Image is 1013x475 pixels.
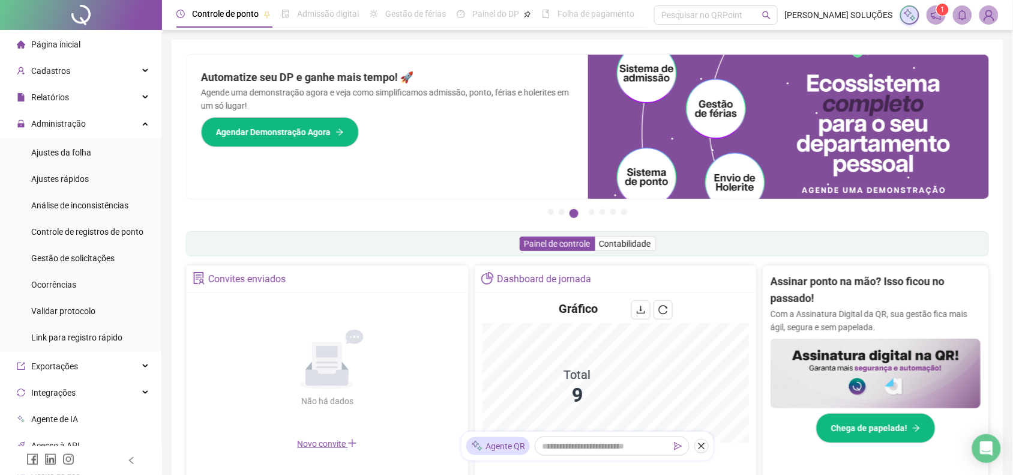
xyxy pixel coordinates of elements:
[621,209,627,215] button: 7
[31,333,122,342] span: Link para registro rápido
[524,11,531,18] span: pushpin
[697,442,706,450] span: close
[176,10,185,18] span: clock-circle
[471,440,483,453] img: sparkle-icon.fc2bf0ac1784a2077858766a79e2daf3.svg
[17,362,25,371] span: export
[31,414,78,424] span: Agente de IA
[558,9,634,19] span: Folha de pagamento
[370,10,378,18] span: sun
[497,269,591,289] div: Dashboard de jornada
[542,10,550,18] span: book
[957,10,968,20] span: bell
[559,300,598,317] h4: Gráfico
[588,55,990,199] img: banner%2Fd57e337e-a0d3-4837-9615-f134fc33a8e6.png
[816,413,936,443] button: Chega de papelada!
[466,437,530,455] div: Agente QR
[457,10,465,18] span: dashboard
[208,269,286,289] div: Convites enviados
[658,305,668,315] span: reload
[980,6,998,24] img: 15382
[44,453,56,465] span: linkedin
[31,201,128,210] span: Análise de inconsistências
[17,441,25,450] span: api
[31,119,86,129] span: Administração
[31,92,69,102] span: Relatórios
[26,453,38,465] span: facebook
[771,339,981,409] img: banner%2F02c71560-61a6-44d4-94b9-c8ab97240462.png
[472,9,519,19] span: Painel do DP
[31,362,78,371] span: Exportações
[385,9,446,19] span: Gestão de férias
[785,8,893,22] span: [PERSON_NAME] SOLUÇÕES
[831,422,907,435] span: Chega de papelada!
[347,438,357,448] span: plus
[127,456,136,465] span: left
[931,10,942,20] span: notification
[193,272,205,285] span: solution
[31,148,91,157] span: Ajustes da folha
[17,389,25,397] span: sync
[17,40,25,49] span: home
[263,11,271,18] span: pushpin
[610,209,616,215] button: 6
[903,8,916,22] img: sparkle-icon.fc2bf0ac1784a2077858766a79e2daf3.svg
[31,227,143,237] span: Controle de registros de ponto
[600,239,651,249] span: Contabilidade
[297,9,359,19] span: Admissão digital
[941,5,945,14] span: 1
[31,174,89,184] span: Ajustes rápidos
[17,93,25,101] span: file
[636,305,646,315] span: download
[216,126,331,139] span: Agendar Demonstração Agora
[17,120,25,128] span: lock
[281,10,290,18] span: file-done
[297,439,357,449] span: Novo convite
[201,86,574,112] p: Agende uma demonstração agora e veja como simplificamos admissão, ponto, férias e holerites em um...
[548,209,554,215] button: 1
[972,434,1001,463] div: Open Intercom Messenger
[201,69,574,86] h2: Automatize seu DP e ganhe mais tempo! 🚀
[912,424,921,432] span: arrow-right
[525,239,591,249] span: Painel de controle
[481,272,494,285] span: pie-chart
[762,11,771,20] span: search
[335,128,344,136] span: arrow-right
[31,66,70,76] span: Cadastros
[937,4,949,16] sup: 1
[62,453,74,465] span: instagram
[570,209,579,218] button: 3
[674,442,682,450] span: send
[600,209,606,215] button: 5
[31,40,80,49] span: Página inicial
[17,67,25,75] span: user-add
[31,280,76,289] span: Ocorrências
[192,9,259,19] span: Controle de ponto
[272,395,382,408] div: Não há dados
[31,441,80,450] span: Acesso à API
[31,306,95,316] span: Validar protocolo
[771,307,981,334] p: Com a Assinatura Digital da QR, sua gestão fica mais ágil, segura e sem papelada.
[31,388,76,398] span: Integrações
[31,253,115,263] span: Gestão de solicitações
[771,273,981,307] h2: Assinar ponto na mão? Isso ficou no passado!
[201,117,359,147] button: Agendar Demonstração Agora
[589,209,595,215] button: 4
[559,209,565,215] button: 2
